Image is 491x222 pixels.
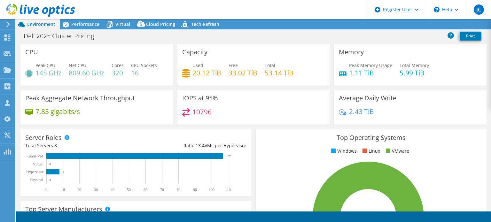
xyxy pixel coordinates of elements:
h3: Top Server Manufacturers [25,206,102,213]
h3: Capacity [182,49,207,56]
h4: 53.14 TiB [265,69,293,76]
h1: Dell 2025 Cluster Pricing [21,33,104,40]
text: 107 [226,155,231,158]
text: Hypervisor [26,170,43,174]
h3: Server Roles [25,134,62,141]
text: 0 [50,178,51,181]
span: Total Memory [400,62,429,68]
span: CPU Sockets [131,62,157,68]
li: Linux [361,148,380,155]
text: 20 [77,188,81,192]
text: 30 [94,188,98,192]
text: Virtual [33,162,44,166]
h4: 20.12 TiB [192,69,221,76]
text: 110 [225,188,231,192]
h3: CPU [25,49,38,56]
span: Used [192,62,203,68]
svg: \n [434,7,440,12]
span: Free [229,62,238,68]
h4: 16 [131,69,157,76]
span: JC [474,4,484,15]
h3: IOPS at 95% [182,95,218,102]
h3: Peak Aggregate Network Throughput [25,95,135,102]
text: 8 [63,170,64,173]
h4: 33.02 TiB [229,69,257,76]
text: 50 [127,188,131,192]
text: 80 [176,188,180,192]
div: Ratio: VMs per Hypervisor [136,142,246,149]
span: Environment [27,21,55,27]
text: 70 [160,188,164,192]
text: 0 [45,188,47,192]
li: VMware [384,148,409,155]
text: Physical [30,178,43,182]
h4: 320 [112,69,124,76]
h3: Memory [339,49,364,56]
span: 13.4 [196,142,205,149]
text: 40 [111,188,114,192]
h4: 145 GHz [35,69,61,76]
h4: 10796 [192,108,212,115]
h4: 2.43 TiB [349,108,374,115]
h4: 7.85 gigabits/s [35,108,80,115]
div: Total Servers: [25,142,136,149]
span: Tech Refresh [191,21,219,27]
h3: Average Daily Write [339,95,396,102]
h4: 5.99 TiB [400,69,429,76]
span: Peak CPU [35,62,55,68]
a: Print [460,32,481,41]
h4: 1.11 TiB [349,69,392,76]
h4: 809.60 GHz [69,69,104,76]
span: Total [265,62,275,68]
text: 10 [61,188,65,192]
span: Performance [71,21,99,27]
span: Net CPU [69,62,86,68]
span: Cores [112,62,124,68]
span: Virtual [115,21,130,27]
text: 90 [193,188,197,192]
text: Guest VM [27,154,43,158]
text: 0 [50,163,51,166]
text: 100 [209,188,214,192]
span: Cloud Pricing [146,21,175,27]
text: 60 [144,188,147,192]
h3: Top Operating Systems [261,134,482,141]
li: Windows [330,148,357,155]
span: Peak Memory Usage [349,62,392,68]
span: 8 [54,142,57,149]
